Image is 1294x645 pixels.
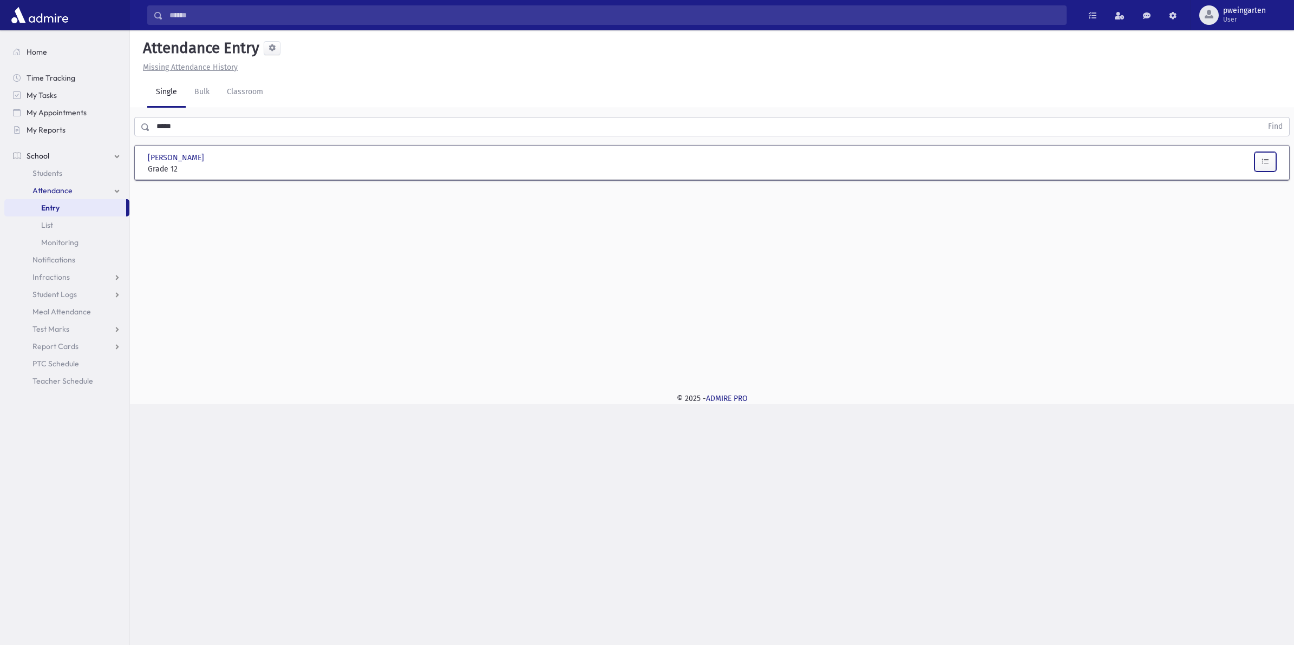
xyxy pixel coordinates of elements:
span: PTC Schedule [32,359,79,368]
a: Time Tracking [4,69,129,87]
a: Single [147,77,186,108]
a: PTC Schedule [4,355,129,372]
a: My Reports [4,121,129,139]
input: Search [163,5,1066,25]
span: Entry [41,203,60,213]
a: Bulk [186,77,218,108]
span: Infractions [32,272,70,282]
span: Student Logs [32,289,77,299]
img: AdmirePro [9,4,71,26]
span: Notifications [32,255,75,265]
button: Find [1262,117,1289,136]
h5: Attendance Entry [139,39,259,57]
span: Report Cards [32,341,79,351]
div: © 2025 - [147,393,1277,404]
span: pweingarten [1223,6,1266,15]
span: Teacher Schedule [32,376,93,386]
a: Home [4,43,129,61]
span: My Appointments [27,108,87,117]
span: Attendance [32,186,73,195]
a: Missing Attendance History [139,63,238,72]
a: Classroom [218,77,272,108]
span: Students [32,168,62,178]
a: Teacher Schedule [4,372,129,390]
span: My Tasks [27,90,57,100]
a: Infractions [4,268,129,286]
span: School [27,151,49,161]
span: Time Tracking [27,73,75,83]
span: Grade 12 [148,163,327,175]
span: Home [27,47,47,57]
a: Notifications [4,251,129,268]
a: List [4,216,129,234]
a: Students [4,164,129,182]
a: My Appointments [4,104,129,121]
span: [PERSON_NAME] [148,152,206,163]
span: Monitoring [41,238,79,247]
u: Missing Attendance History [143,63,238,72]
a: Attendance [4,182,129,199]
a: Meal Attendance [4,303,129,320]
a: Monitoring [4,234,129,251]
a: ADMIRE PRO [706,394,748,403]
a: Test Marks [4,320,129,338]
a: Report Cards [4,338,129,355]
span: Test Marks [32,324,69,334]
a: Entry [4,199,126,216]
a: Student Logs [4,286,129,303]
span: List [41,220,53,230]
span: My Reports [27,125,66,135]
a: My Tasks [4,87,129,104]
a: School [4,147,129,164]
span: Meal Attendance [32,307,91,317]
span: User [1223,15,1266,24]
